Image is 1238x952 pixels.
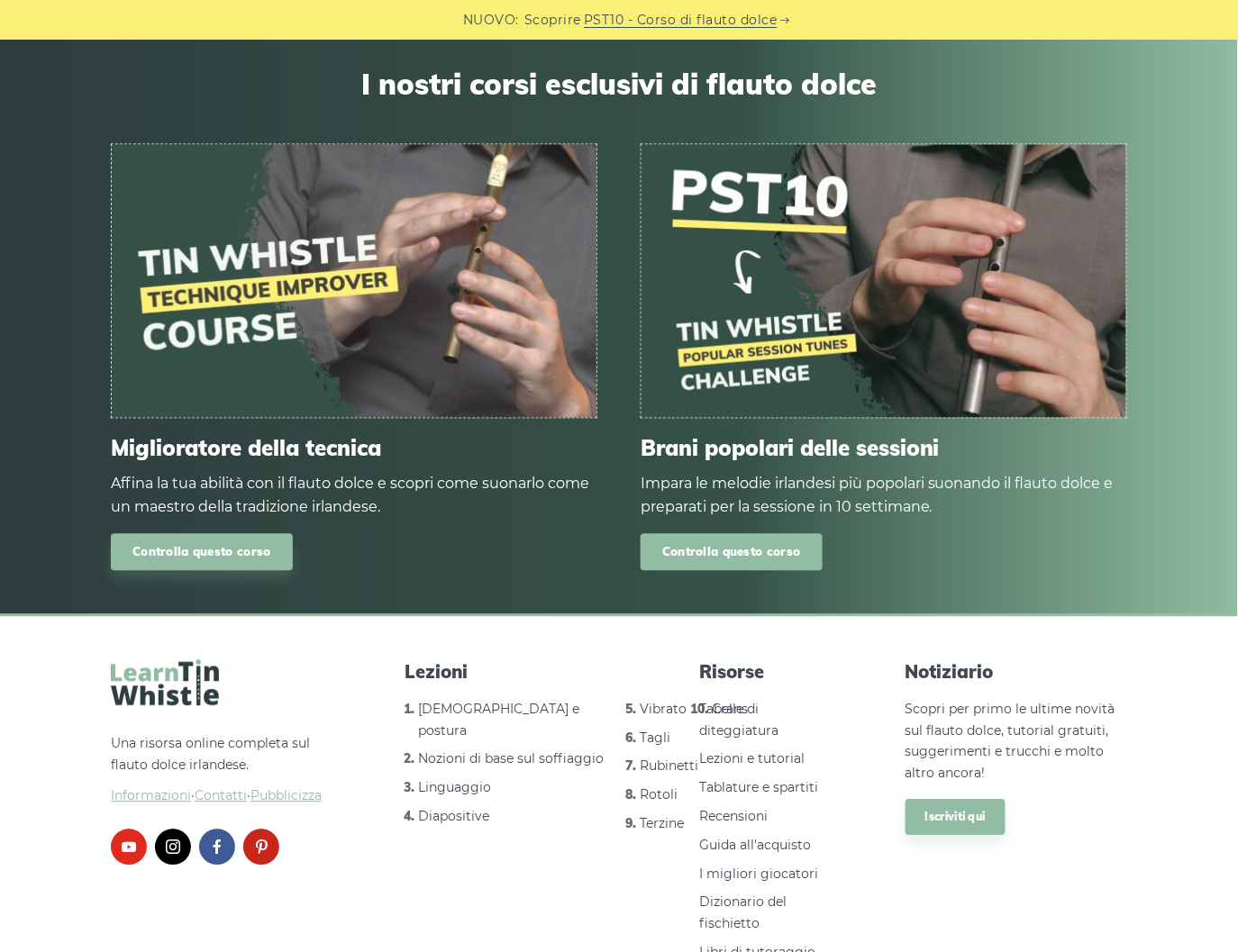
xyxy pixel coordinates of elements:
[925,811,986,824] font: Iscriviti qui
[191,788,195,804] font: ·
[247,788,250,804] font: ·
[699,894,787,932] a: Dizionario del fischietto
[361,66,877,102] font: I nostri corsi esclusivi di flauto dolce
[584,12,778,28] font: PST10 - Corso di flauto dolce
[419,780,492,796] a: Linguaggio
[111,435,381,462] font: Miglioratore della tecnica
[419,751,605,767] a: Nozioni di base sul soffiaggio
[641,435,940,462] font: Brani popolari delle sessioni
[111,788,191,804] a: Informazioni
[699,780,818,796] a: Tablature e spartiti
[906,702,1115,782] font: Scopri per primo le ultime novità sul flauto dolce, tutorial gratuiti, suggerimenti e trucchi e m...
[199,830,235,866] a: Facebook
[641,534,823,571] a: Controlla questo corso
[195,788,247,804] font: Contatti
[111,830,147,866] a: YouTube
[195,788,322,804] a: Contatti·Pubblicizza
[699,866,818,883] a: I migliori giocatori
[111,476,589,516] font: Affina la tua abilità con il flauto dolce e scopri come suonarlo come un maestro della tradizione...
[155,830,191,866] a: Instagram
[641,702,687,718] a: Vibrato
[463,12,519,28] font: NUOVO:
[641,730,671,747] a: Tagli
[524,12,581,28] font: Scoprire
[699,751,805,767] a: Lezioni e tutorial
[699,702,778,739] a: Tabelle di diteggiatura
[419,809,490,825] a: Diapositive
[699,809,768,825] a: Recensioni
[662,545,801,559] font: Controlla questo corso
[906,661,994,684] font: Notiziario
[641,476,1114,516] font: Impara le melodie irlandesi più popolari suonando il flauto dolce e preparati per la sessione in ...
[111,534,293,571] a: Controlla questo corso
[641,787,678,803] a: Rotoli
[405,661,469,684] font: Lezioni
[132,545,271,559] font: Controlla questo corso
[419,702,580,739] a: [DEMOGRAPHIC_DATA] e postura
[111,660,219,706] img: LearnTinWhistle.com
[699,661,764,684] font: Risorse
[584,10,778,31] a: PST10 - Corso di flauto dolce
[111,736,310,774] font: Una risorsa online completa sul flauto dolce irlandese.
[641,816,685,832] a: Terzine
[699,838,811,854] a: Guida all'acquisto
[243,830,279,866] a: Pinterest
[906,800,1006,836] a: Iscriviti qui
[641,758,699,775] a: Rubinetti
[250,788,322,804] font: Pubblicizza
[112,145,596,418] img: corso di flauto dolce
